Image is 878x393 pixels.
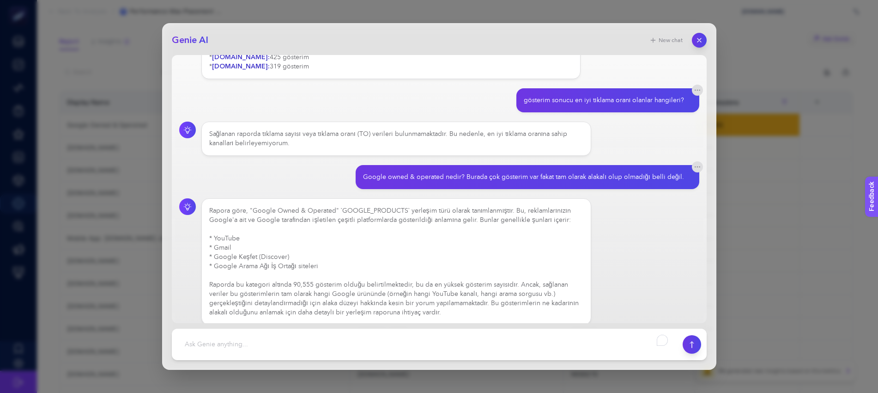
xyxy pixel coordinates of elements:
div: Sağlanan raporda tıklama sayısı veya tıklama oranı (TO) verileri bulunmamaktadır. Bu nedenle, en ... [209,129,584,148]
div: Google owned & operated nedir? Burada çok gösterim var fakat tam olarak alakalı olup olmadığı bel... [363,172,684,182]
textarea: To enrich screen reader interactions, please activate Accessibility in Grammarly extension settings [177,334,677,355]
span: Feedback [6,3,35,10]
div: Rapora göre, "Google Owned & Operated" `GOOGLE_PRODUCTS` yerleşim türü olarak tanımlanmıştır. Bu,... [209,206,584,317]
strong: [DOMAIN_NAME]: [212,62,270,71]
h2: Genie AI [172,34,208,47]
button: New chat [644,34,688,47]
strong: [DOMAIN_NAME]: [212,53,270,61]
div: gösterim sonucu en iyi tıklama oranı olanlar hangileri? [524,96,684,105]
